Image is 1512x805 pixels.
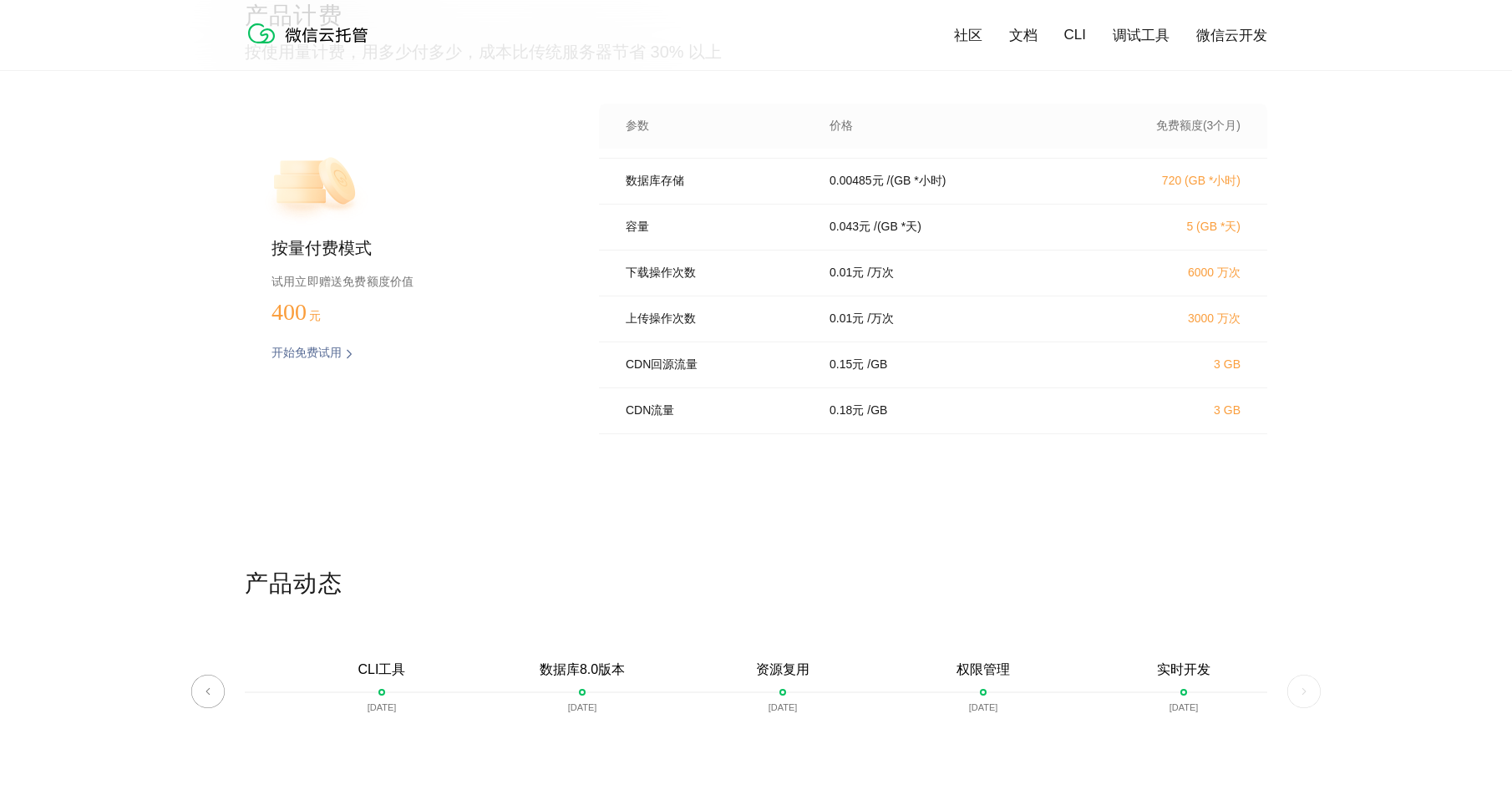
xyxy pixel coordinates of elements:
[245,568,1267,601] p: 产品动态
[1157,661,1210,679] p: 实时开发
[830,311,864,327] p: 0.01 元
[540,661,625,679] p: 数据库8.0版本
[626,266,806,281] p: 下载操作次数
[245,38,378,53] a: 微信云托管
[1196,26,1267,45] a: 微信云开发
[626,403,806,418] p: CDN流量
[1170,702,1199,712] p: [DATE]
[368,702,397,712] p: [DATE]
[830,266,864,281] p: 0.01 元
[867,266,894,281] p: / 万次
[969,702,998,712] p: [DATE]
[626,311,806,327] p: 上传操作次数
[1009,26,1038,45] a: 文档
[1064,27,1086,43] a: CLI
[769,702,798,712] p: [DATE]
[626,119,806,134] p: 参数
[309,310,321,322] span: 元
[756,661,809,679] p: 资源复用
[1093,311,1241,327] p: 3000 万次
[626,220,806,235] p: 容量
[245,17,378,50] img: 微信云托管
[1093,220,1241,235] p: 5 (GB *天)
[830,174,884,189] p: 0.00485 元
[830,403,864,418] p: 0.18 元
[874,220,921,235] p: / (GB *天)
[1093,119,1241,134] p: 免费额度(3个月)
[271,271,545,292] p: 试用立即赠送免费额度价值
[1093,174,1241,189] p: 720 (GB *小时)
[568,702,597,712] p: [DATE]
[830,357,864,372] p: 0.15 元
[358,661,406,679] p: CLI工具
[1093,357,1241,371] p: 3 GB
[271,299,355,326] p: 400
[887,174,946,189] p: / (GB *小时)
[626,357,806,372] p: CDN回源流量
[867,357,887,372] p: / GB
[830,220,870,235] p: 0.043 元
[867,403,887,418] p: / GB
[954,26,982,45] a: 社区
[271,237,545,261] p: 按量付费模式
[830,119,853,134] p: 价格
[867,311,894,327] p: / 万次
[956,661,1010,679] p: 权限管理
[271,346,342,362] p: 开始免费试用
[1093,266,1241,281] p: 6000 万次
[1113,26,1170,45] a: 调试工具
[1093,403,1241,417] p: 3 GB
[626,174,806,189] p: 数据库存储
